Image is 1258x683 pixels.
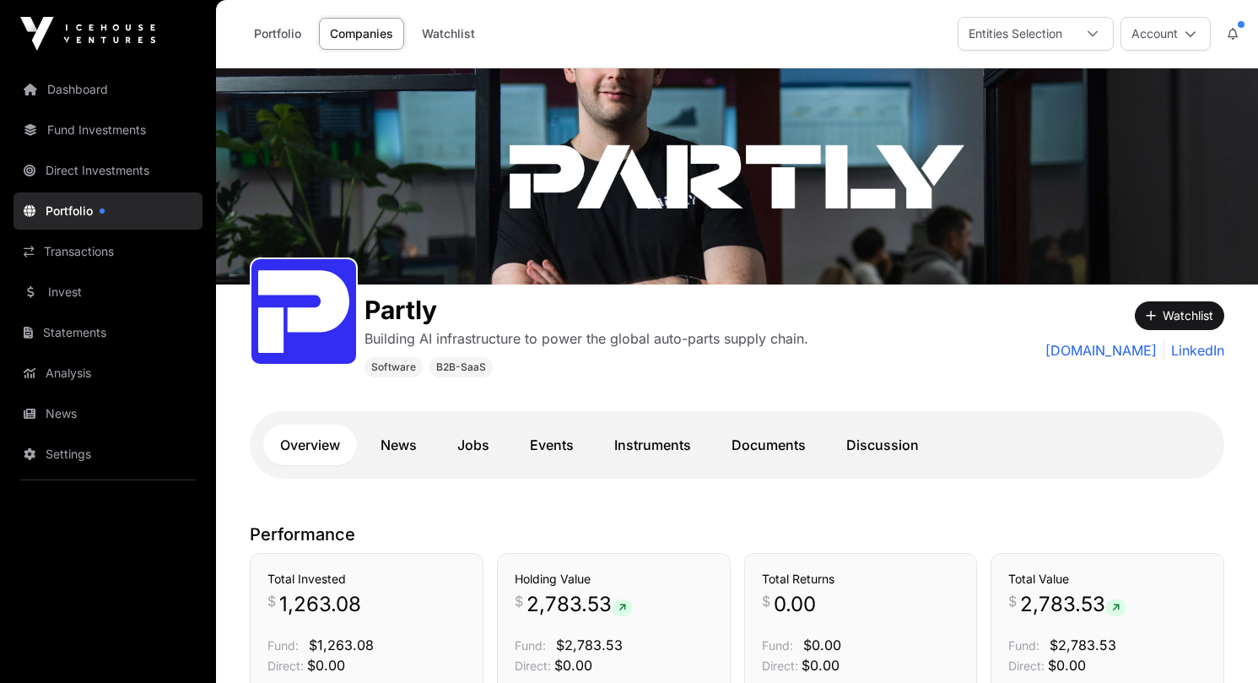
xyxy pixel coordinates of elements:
p: Performance [250,523,1224,546]
button: Watchlist [1135,301,1224,330]
span: $0.00 [802,657,840,674]
a: Watchlist [411,18,486,50]
span: Direct: [1008,659,1045,673]
a: [DOMAIN_NAME] [1045,340,1157,360]
a: Jobs [440,425,506,465]
h3: Total Returns [762,571,960,588]
a: Overview [263,425,357,465]
span: $0.00 [803,637,841,653]
span: $ [1008,591,1017,611]
span: Direct: [267,659,304,673]
a: News [364,425,434,465]
img: Partly [216,68,1258,285]
img: Partly-Icon.svg [258,266,349,357]
span: Direct: [515,659,551,673]
span: Fund: [1008,638,1039,653]
span: $0.00 [307,657,345,674]
span: 2,783.53 [1020,591,1126,618]
img: Icehouse Ventures Logo [20,17,155,51]
a: Dashboard [13,71,202,108]
a: Analysis [13,355,202,392]
a: Portfolio [13,192,202,230]
div: Entities Selection [958,18,1072,50]
a: Companies [319,18,404,50]
span: Direct: [762,659,798,673]
a: Documents [715,425,823,465]
h3: Holding Value [515,571,713,588]
a: Transactions [13,233,202,270]
a: Statements [13,314,202,351]
a: Discussion [829,425,936,465]
span: 0.00 [774,591,816,618]
button: Account [1120,17,1211,51]
span: $1,263.08 [309,637,374,653]
span: B2B-SaaS [436,360,486,374]
span: $ [267,591,276,611]
a: Fund Investments [13,111,202,149]
a: Instruments [597,425,708,465]
span: $ [515,591,523,611]
p: Building AI infrastructure to power the global auto-parts supply chain. [364,328,808,349]
span: $0.00 [1048,657,1086,674]
span: 2,783.53 [526,591,633,618]
span: Fund: [762,638,793,653]
a: LinkedIn [1164,340,1224,360]
h3: Total Invested [267,571,466,588]
span: $2,783.53 [556,637,623,653]
iframe: Chat Widget [1174,602,1258,683]
h3: Total Value [1008,571,1207,588]
span: 1,263.08 [279,591,361,618]
span: Fund: [267,638,299,653]
a: Direct Investments [13,152,202,189]
span: $ [762,591,770,611]
a: Events [513,425,591,465]
nav: Tabs [263,425,1211,465]
span: $2,783.53 [1050,637,1116,653]
h1: Partly [364,295,808,325]
span: $0.00 [554,657,592,674]
a: News [13,395,202,432]
a: Settings [13,436,202,473]
a: Portfolio [243,18,312,50]
span: Fund: [515,638,546,653]
a: Invest [13,274,202,311]
span: Software [371,360,416,374]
